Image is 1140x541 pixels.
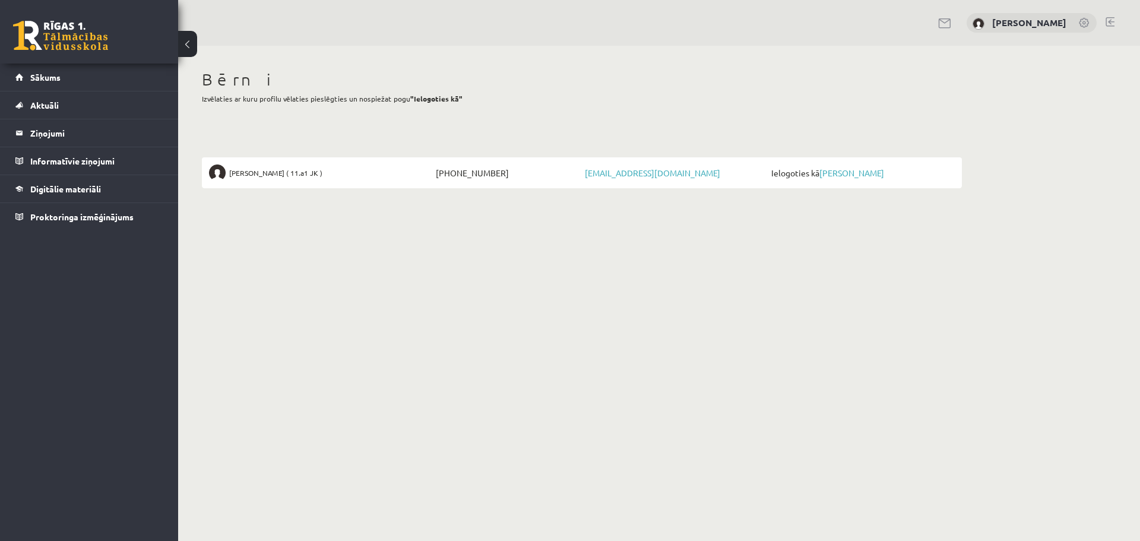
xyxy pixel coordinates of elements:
a: Rīgas 1. Tālmācības vidusskola [13,21,108,50]
a: Proktoringa izmēģinājums [15,203,163,230]
legend: Ziņojumi [30,119,163,147]
span: [PHONE_NUMBER] [433,164,582,181]
img: Anna Ignatjeva [973,18,984,30]
a: [EMAIL_ADDRESS][DOMAIN_NAME] [585,167,720,178]
img: Amirs Ignatjevs [209,164,226,181]
a: Aktuāli [15,91,163,119]
span: Aktuāli [30,100,59,110]
span: Proktoringa izmēģinājums [30,211,134,222]
b: "Ielogoties kā" [410,94,463,103]
legend: Informatīvie ziņojumi [30,147,163,175]
a: Informatīvie ziņojumi [15,147,163,175]
a: Sākums [15,64,163,91]
h1: Bērni [202,69,962,90]
a: Ziņojumi [15,119,163,147]
a: [PERSON_NAME] [819,167,884,178]
span: Digitālie materiāli [30,184,101,194]
span: [PERSON_NAME] ( 11.a1 JK ) [229,164,322,181]
p: Izvēlaties ar kuru profilu vēlaties pieslēgties un nospiežat pogu [202,93,962,104]
span: Sākums [30,72,61,83]
a: Digitālie materiāli [15,175,163,203]
span: Ielogoties kā [768,164,955,181]
a: [PERSON_NAME] [992,17,1066,29]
